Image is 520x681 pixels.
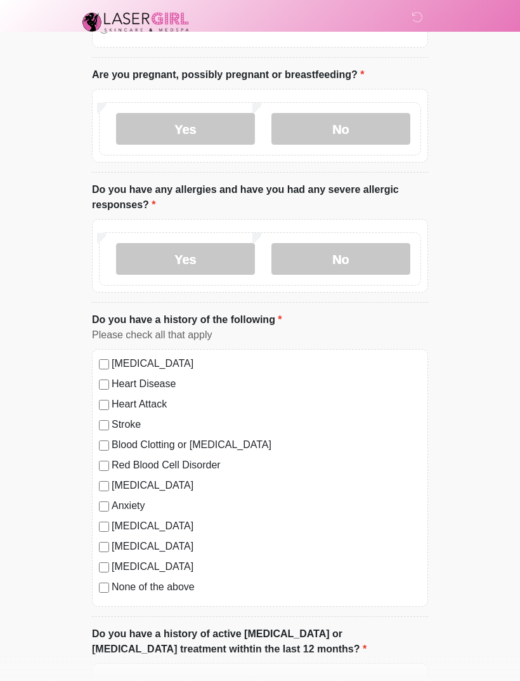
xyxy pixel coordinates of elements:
[79,10,192,35] img: Laser Girl Med Spa LLC Logo
[112,397,421,413] label: Heart Attack
[99,502,109,512] input: Anxiety
[112,479,421,494] label: [MEDICAL_DATA]
[112,580,421,595] label: None of the above
[112,438,421,453] label: Blood Clotting or [MEDICAL_DATA]
[99,522,109,532] input: [MEDICAL_DATA]
[112,519,421,534] label: [MEDICAL_DATA]
[112,377,421,392] label: Heart Disease
[99,543,109,553] input: [MEDICAL_DATA]
[116,244,255,275] label: Yes
[92,183,428,213] label: Do you have any allergies and have you had any severe allergic responses?
[99,441,109,451] input: Blood Clotting or [MEDICAL_DATA]
[99,583,109,593] input: None of the above
[112,539,421,555] label: [MEDICAL_DATA]
[99,421,109,431] input: Stroke
[112,560,421,575] label: [MEDICAL_DATA]
[112,499,421,514] label: Anxiety
[116,114,255,145] label: Yes
[99,461,109,472] input: Red Blood Cell Disorder
[271,244,410,275] label: No
[99,400,109,411] input: Heart Attack
[112,458,421,473] label: Red Blood Cell Disorder
[92,313,282,328] label: Do you have a history of the following
[112,418,421,433] label: Stroke
[92,328,428,343] div: Please check all that apply
[271,114,410,145] label: No
[99,380,109,390] input: Heart Disease
[92,68,364,83] label: Are you pregnant, possibly pregnant or breastfeeding?
[112,357,421,372] label: [MEDICAL_DATA]
[99,563,109,573] input: [MEDICAL_DATA]
[99,482,109,492] input: [MEDICAL_DATA]
[92,627,428,658] label: Do you have a history of active [MEDICAL_DATA] or [MEDICAL_DATA] treatment withtin the last 12 mo...
[99,360,109,370] input: [MEDICAL_DATA]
